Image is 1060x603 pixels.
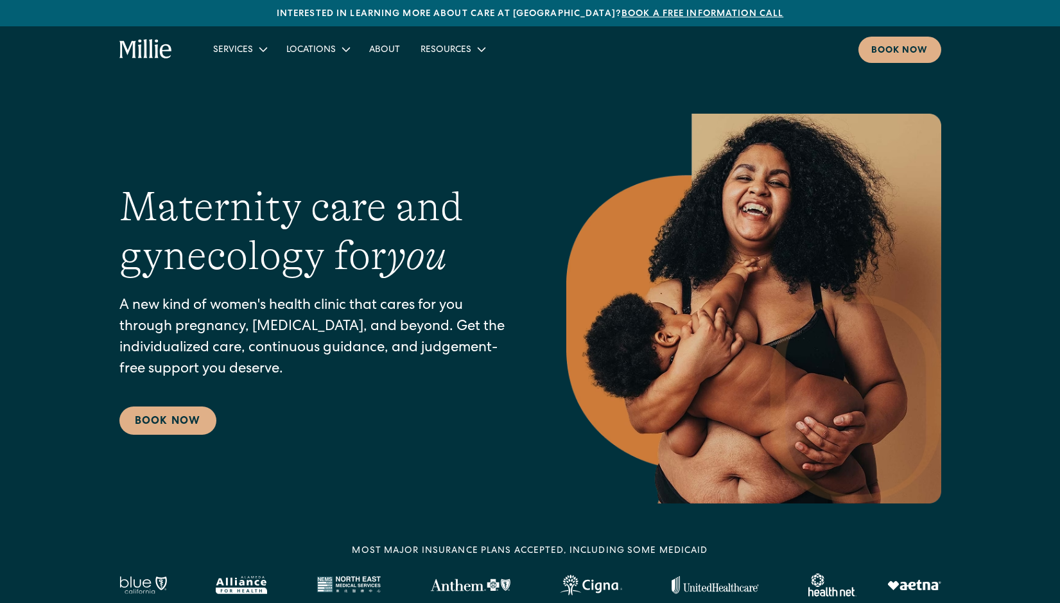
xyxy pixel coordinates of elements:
[672,576,759,594] img: United Healthcare logo
[119,39,173,60] a: home
[808,573,856,597] img: Healthnet logo
[276,39,359,60] div: Locations
[566,114,941,503] img: Smiling mother with her baby in arms, celebrating body positivity and the nurturing bond of postp...
[430,579,510,591] img: Anthem Logo
[216,576,266,594] img: Alameda Alliance logo
[203,39,276,60] div: Services
[213,44,253,57] div: Services
[119,576,167,594] img: Blue California logo
[621,10,783,19] a: Book a free information call
[119,182,515,281] h1: Maternity care and gynecology for
[421,44,471,57] div: Resources
[119,406,216,435] a: Book Now
[317,576,381,594] img: North East Medical Services logo
[887,580,941,590] img: Aetna logo
[286,44,336,57] div: Locations
[359,39,410,60] a: About
[387,232,447,279] em: you
[410,39,494,60] div: Resources
[858,37,941,63] a: Book now
[560,575,622,595] img: Cigna logo
[352,545,708,558] div: MOST MAJOR INSURANCE PLANS ACCEPTED, INCLUDING some MEDICAID
[871,44,928,58] div: Book now
[119,296,515,381] p: A new kind of women's health clinic that cares for you through pregnancy, [MEDICAL_DATA], and bey...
